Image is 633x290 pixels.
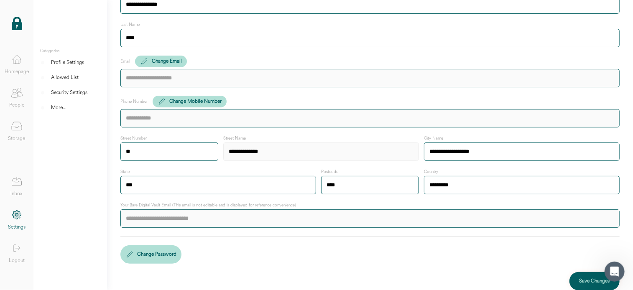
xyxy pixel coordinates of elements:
a: More... [33,100,107,115]
div: Country [424,169,438,174]
button: Change Email [135,56,187,67]
a: Allowed List [33,70,107,85]
div: Homepage [5,68,29,76]
div: Categories [33,48,107,53]
div: Email [120,59,130,64]
div: Profile Settings [51,59,84,67]
div: Change Mobile Number [169,97,222,106]
div: Phone Number [120,99,148,104]
div: People [9,101,24,109]
div: Street Name [223,136,246,141]
div: Save Changes [579,277,610,285]
div: Last Name [120,22,140,27]
div: Security Settings [51,89,87,97]
div: Postcode [321,169,338,174]
div: City Name [424,136,443,141]
div: Logout [9,257,25,265]
div: State [120,169,130,174]
div: Your Bare Digital Vault Email (This email is not editable and is displayed for reference convenie... [120,203,296,208]
div: Change Password [137,250,176,259]
a: Profile Settings [33,55,107,70]
div: Storage [8,135,26,143]
button: Change Mobile Number [153,96,227,107]
iframe: Intercom live chat [605,262,625,282]
div: Change Email [152,57,182,66]
div: Street Number [120,136,147,141]
div: Allowed List [51,74,79,82]
div: Settings [8,223,26,231]
a: Security Settings [33,85,107,100]
div: More... [51,104,66,112]
button: Change Password [120,245,181,264]
div: Inbox [11,190,23,198]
